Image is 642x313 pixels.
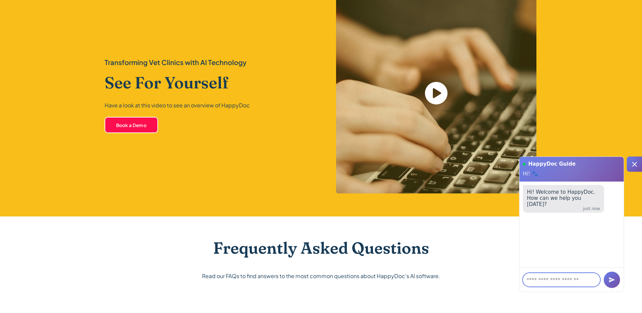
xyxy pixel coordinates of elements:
[105,57,308,67] div: Transforming Vet Clinics with AI Technology
[105,101,308,110] p: Have a look at this video to see an overview of HappyDoc
[213,238,429,258] h2: Frequently Asked Questions
[105,73,308,92] h2: See For Yourself
[105,117,158,133] a: Book a Demo
[202,271,440,281] p: Read our FAQs to find answers to the most common questions about HappyDoc's AI software.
